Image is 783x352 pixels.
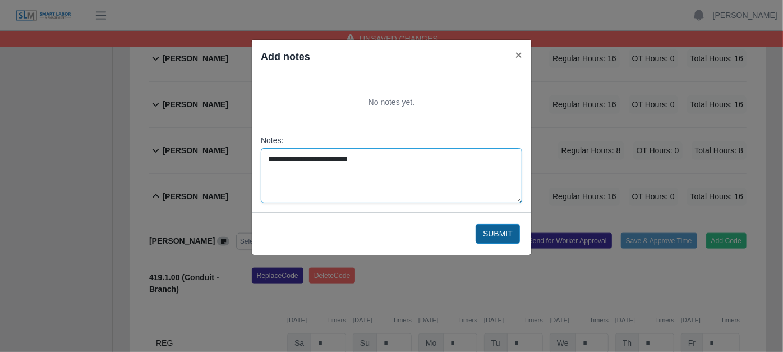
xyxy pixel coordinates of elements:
label: Notes: [261,135,522,146]
button: Close [506,40,531,70]
h4: Add notes [261,49,310,65]
div: No notes yet. [261,83,522,121]
span: × [515,48,522,61]
button: Submit [476,224,520,244]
